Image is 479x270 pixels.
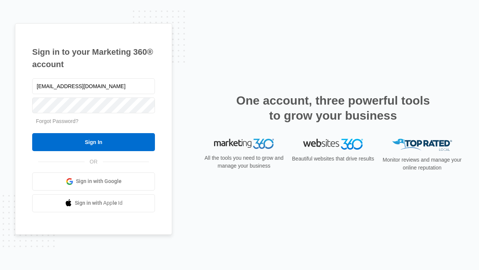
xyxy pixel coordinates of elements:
[75,199,123,207] span: Sign in with Apple Id
[76,177,122,185] span: Sign in with Google
[85,158,103,166] span: OR
[291,155,375,163] p: Beautiful websites that drive results
[32,172,155,190] a: Sign in with Google
[214,139,274,149] img: Marketing 360
[36,118,79,124] a: Forgot Password?
[234,93,432,123] h2: One account, three powerful tools to grow your business
[392,139,452,151] img: Top Rated Local
[32,133,155,151] input: Sign In
[303,139,363,150] img: Websites 360
[32,194,155,212] a: Sign in with Apple Id
[32,78,155,94] input: Email
[380,156,464,172] p: Monitor reviews and manage your online reputation
[202,154,286,170] p: All the tools you need to grow and manage your business
[32,46,155,70] h1: Sign in to your Marketing 360® account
